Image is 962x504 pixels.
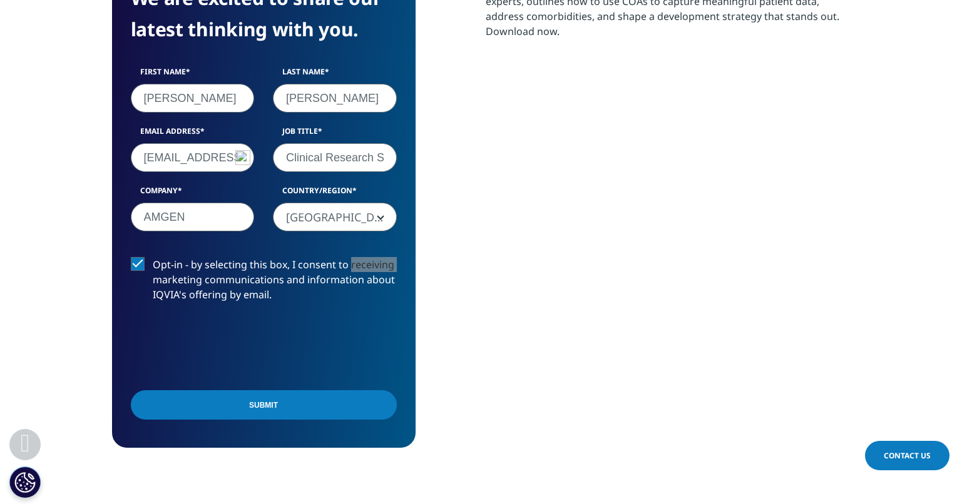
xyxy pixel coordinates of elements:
[273,126,397,143] label: Job Title
[884,450,931,461] span: Contact Us
[131,66,255,84] label: First Name
[273,203,397,231] span: United States
[273,185,397,203] label: Country/Region
[274,203,396,232] span: United States
[235,150,250,165] img: npw-badge-icon.svg
[131,257,397,309] label: Opt-in - by selecting this box, I consent to receiving marketing communications and information a...
[131,390,397,420] input: Submit
[131,185,255,203] label: Company
[273,66,397,84] label: Last Name
[131,126,255,143] label: Email Address
[9,466,41,498] button: Cookies Settings
[131,322,321,371] iframe: reCAPTCHA
[865,441,949,470] a: Contact Us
